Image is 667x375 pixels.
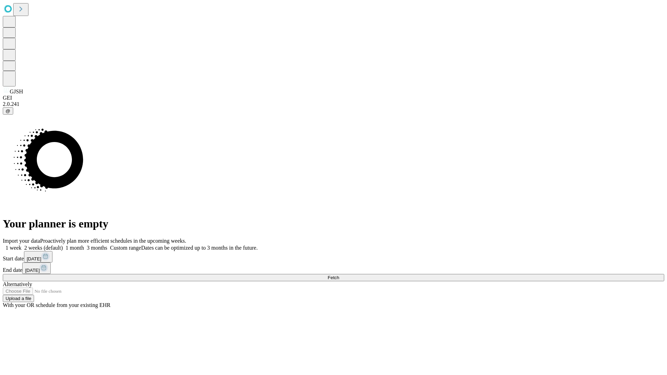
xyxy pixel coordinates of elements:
div: 2.0.241 [3,101,664,107]
span: [DATE] [27,256,41,261]
span: Alternatively [3,281,32,287]
button: @ [3,107,13,115]
span: Dates can be optimized up to 3 months in the future. [141,245,257,251]
span: GJSH [10,89,23,94]
span: 3 months [87,245,107,251]
button: [DATE] [24,251,52,262]
div: GEI [3,95,664,101]
button: Fetch [3,274,664,281]
span: [DATE] [25,268,40,273]
span: 1 week [6,245,22,251]
span: Import your data [3,238,40,244]
span: Fetch [328,275,339,280]
div: End date [3,262,664,274]
span: With your OR schedule from your existing EHR [3,302,110,308]
span: Custom range [110,245,141,251]
h1: Your planner is empty [3,217,664,230]
span: Proactively plan more efficient schedules in the upcoming weeks. [40,238,186,244]
div: Start date [3,251,664,262]
span: 1 month [66,245,84,251]
button: Upload a file [3,295,34,302]
span: 2 weeks (default) [24,245,63,251]
span: @ [6,108,10,114]
button: [DATE] [22,262,51,274]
